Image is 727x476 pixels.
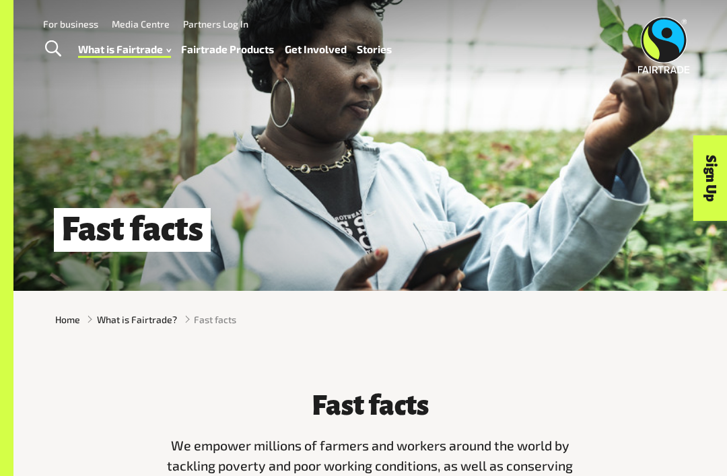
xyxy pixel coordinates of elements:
[54,208,211,252] h1: Fast facts
[36,32,69,66] a: Toggle Search
[194,312,236,327] span: Fast facts
[55,312,80,327] a: Home
[97,312,177,327] a: What is Fairtrade?
[163,390,578,421] h3: Fast facts
[181,40,274,59] a: Fairtrade Products
[357,40,392,59] a: Stories
[637,17,689,73] img: Fairtrade Australia New Zealand logo
[78,40,171,59] a: What is Fairtrade
[43,18,98,30] a: For business
[285,40,347,59] a: Get Involved
[183,18,248,30] a: Partners Log In
[112,18,170,30] a: Media Centre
